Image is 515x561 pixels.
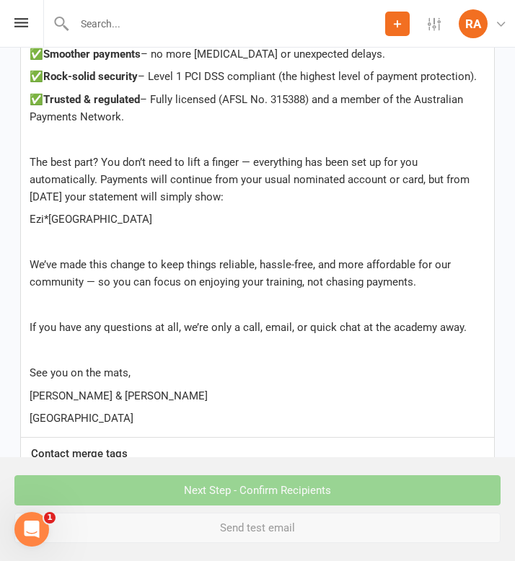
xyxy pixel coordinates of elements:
[43,93,140,106] span: Trusted & regulated
[14,512,49,547] iframe: Intercom live chat
[30,412,133,425] span: [GEOGRAPHIC_DATA]
[30,156,472,203] span: The best part? You don’t need to lift a finger — everything has been set up for you automatically...
[30,93,43,106] span: ✅
[459,9,488,38] div: RA
[30,321,467,334] span: If you have any questions at all, we’re only a call, email, or quick chat at the academy away.
[30,93,466,123] span: – Fully licensed (AFSL No. 315388) and a member of the Australian Payments Network.
[70,14,385,34] input: Search...
[30,70,43,83] span: ✅
[31,445,128,462] label: Contact merge tags
[30,48,43,61] span: ✅
[30,389,208,402] span: [PERSON_NAME] & [PERSON_NAME]
[138,70,477,83] span: – Level 1 PCI DSS compliant (the highest level of payment protection).
[43,70,138,83] span: Rock-solid security
[30,213,152,226] span: Ezi*[GEOGRAPHIC_DATA]
[141,48,385,61] span: – no more [MEDICAL_DATA] or unexpected delays.
[30,258,454,288] span: We’ve made this change to keep things reliable, hassle-free, and more affordable for our communit...
[44,512,56,524] span: 1
[30,366,131,379] span: See you on the mats,
[43,48,141,61] span: Smoother payments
